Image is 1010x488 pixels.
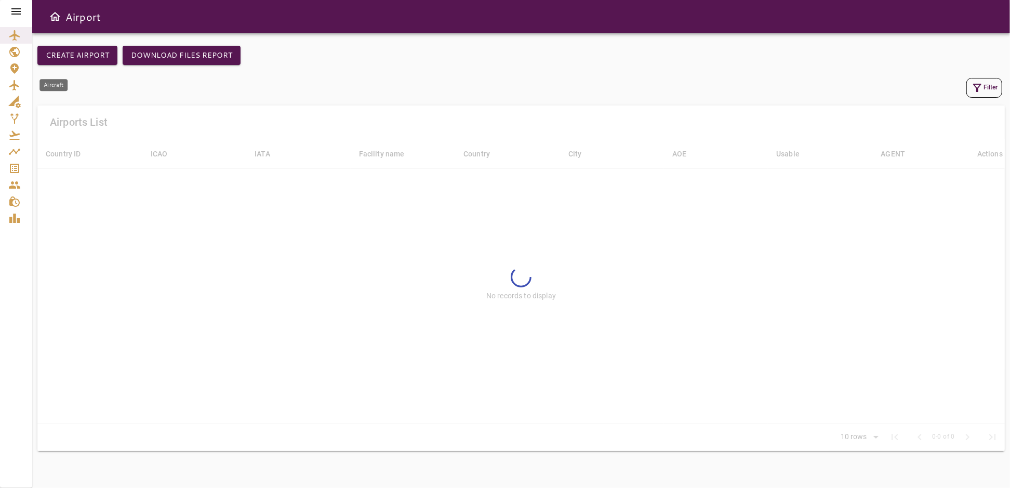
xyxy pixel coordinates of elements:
[966,78,1002,98] button: Filter
[123,46,241,65] button: Download Files Report
[45,6,65,27] button: Open drawer
[65,8,101,25] h6: Airport
[37,46,117,65] button: Create airport
[39,79,68,91] div: Aircraft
